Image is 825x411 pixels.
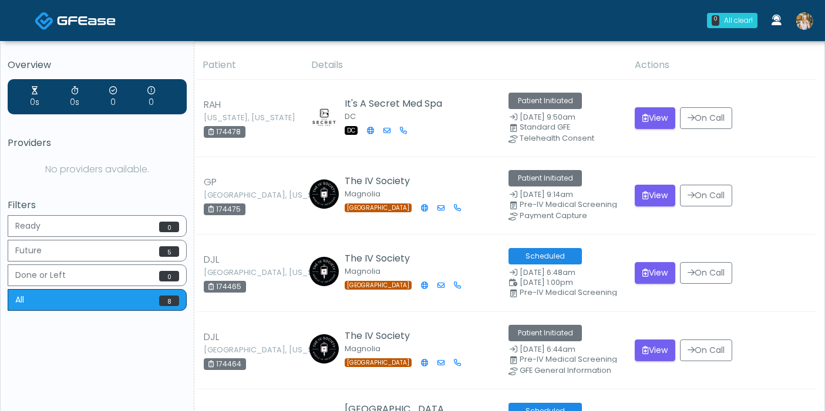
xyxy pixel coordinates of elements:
[520,212,632,219] div: Payment Capture
[509,191,621,199] small: Date Created
[204,114,268,121] small: [US_STATE], [US_STATE]
[8,60,187,70] h5: Overview
[509,93,582,109] span: Patient Initiated
[159,295,179,306] span: 8
[8,215,187,237] button: Ready0
[520,267,575,277] span: [DATE] 6:48am
[520,112,575,122] span: [DATE] 9:50am
[204,126,245,138] div: 174478
[30,85,39,108] div: 0s
[204,175,217,189] span: GP
[204,358,246,370] div: 174464
[8,215,187,314] div: Basic example
[345,266,380,276] small: Magnolia
[147,85,155,108] div: 0
[628,51,816,80] th: Actions
[509,279,621,287] small: Scheduled Time
[345,98,442,109] h5: It's A Secret Med Spa
[509,269,621,277] small: Date Created
[520,135,632,142] div: Telehealth Consent
[159,222,179,232] span: 0
[159,246,179,257] span: 5
[345,358,412,367] span: [GEOGRAPHIC_DATA]
[8,264,187,286] button: Done or Left0
[520,277,573,287] span: [DATE] 1:00pm
[35,11,54,30] img: Docovia
[700,8,765,33] a: 0 All clear!
[204,203,245,215] div: 174475
[635,107,675,129] button: View
[204,347,268,354] small: [GEOGRAPHIC_DATA], [US_STATE]
[680,339,732,361] button: On Call
[724,15,753,26] div: All clear!
[520,367,632,374] div: GFE General Information
[509,325,582,341] span: Patient Initiated
[520,344,575,354] span: [DATE] 6:44am
[635,185,675,206] button: View
[345,111,356,121] small: DC
[309,102,339,131] img: Amanda Creel
[159,271,179,281] span: 0
[8,289,187,311] button: All8
[204,269,268,276] small: [GEOGRAPHIC_DATA], [US_STATE]
[509,170,582,186] span: Patient Initiated
[109,85,117,108] div: 0
[520,124,632,131] div: Standard GFE
[309,334,339,364] img: Claire Richardson
[712,15,719,26] div: 0
[8,240,187,261] button: Future5
[345,203,412,212] span: [GEOGRAPHIC_DATA]
[8,200,187,210] h5: Filters
[509,248,582,264] span: Scheduled
[309,179,339,209] img: Claire Richardson
[680,262,732,284] button: On Call
[70,85,79,108] div: 0s
[680,107,732,129] button: On Call
[309,257,339,286] img: Claire Richardson
[796,12,813,30] img: Cameron Ellis
[196,51,304,80] th: Patient
[345,344,380,354] small: Magnolia
[520,356,632,363] div: Pre-IV Medical Screening
[509,114,621,121] small: Date Created
[204,192,268,199] small: [GEOGRAPHIC_DATA], [US_STATE]
[520,289,632,296] div: Pre-IV Medical Screening
[345,126,358,135] span: DC
[345,253,447,264] h5: The IV Society
[680,185,732,206] button: On Call
[345,189,380,199] small: Magnolia
[8,138,187,148] h5: Providers
[509,346,621,354] small: Date Created
[8,158,187,181] div: No providers available.
[635,339,675,361] button: View
[35,1,116,39] a: Docovia
[204,98,221,112] span: RAH
[520,189,573,199] span: [DATE] 9:14am
[635,262,675,284] button: View
[345,331,447,341] h5: The IV Society
[304,51,628,80] th: Details
[204,330,219,344] span: DJL
[204,281,246,293] div: 174465
[204,253,219,267] span: DJL
[520,201,632,208] div: Pre-IV Medical Screening
[345,281,412,290] span: [GEOGRAPHIC_DATA]
[57,15,116,26] img: Docovia
[345,176,447,186] h5: The IV Society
